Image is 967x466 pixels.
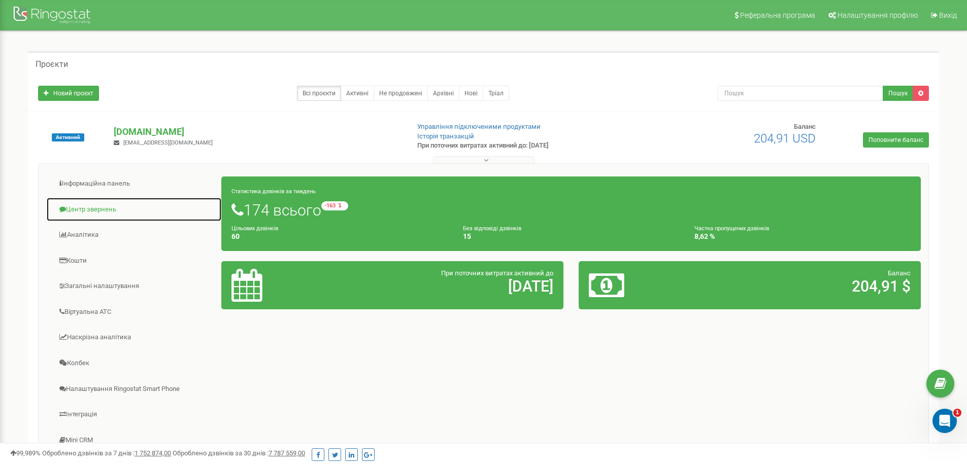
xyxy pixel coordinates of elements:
span: Баланс [888,269,911,277]
a: Архівні [427,86,459,101]
h4: 60 [231,233,448,240]
a: Управління підключеними продуктами [417,123,541,130]
span: Налаштування профілю [838,11,918,19]
span: Вихід [939,11,957,19]
a: Тріал [483,86,509,101]
a: Колбек [46,351,222,376]
a: Активні [341,86,374,101]
small: Частка пропущених дзвінків [694,225,769,232]
a: Не продовжені [374,86,428,101]
h4: 15 [463,233,679,240]
span: Активний [52,133,84,141]
a: Інформаційна панель [46,171,222,196]
a: Новий проєкт [38,86,99,101]
input: Пошук [718,86,883,101]
a: Інтеграція [46,402,222,427]
iframe: Intercom live chat [932,409,957,433]
span: 99,989% [10,449,41,457]
h5: Проєкти [36,60,68,69]
a: Аналiтика [46,223,222,247]
span: Баланс [794,123,816,130]
small: Без відповіді дзвінків [463,225,521,232]
u: 1 752 874,00 [135,449,171,457]
a: Налаштування Ringostat Smart Phone [46,377,222,402]
a: Всі проєкти [297,86,341,101]
a: Кошти [46,248,222,273]
a: Історія транзакцій [417,132,474,140]
a: Загальні налаштування [46,274,222,299]
span: 204,91 USD [754,131,816,146]
a: Центр звернень [46,197,222,222]
a: Віртуальна АТС [46,300,222,325]
p: [DOMAIN_NAME] [114,125,401,138]
h1: 174 всього [231,201,911,219]
button: Пошук [883,86,913,101]
span: Реферальна програма [740,11,815,19]
span: 1 [953,409,961,417]
h2: [DATE] [344,278,553,295]
small: Статистика дзвінків за тиждень [231,188,316,195]
small: -163 [321,201,348,210]
a: Наскрізна аналітика [46,325,222,350]
u: 7 787 559,00 [269,449,305,457]
small: Цільових дзвінків [231,225,278,232]
h2: 204,91 $ [701,278,911,295]
p: При поточних витратах активний до: [DATE] [417,141,628,151]
span: При поточних витратах активний до [441,269,553,277]
span: Оброблено дзвінків за 7 днів : [42,449,171,457]
span: Оброблено дзвінків за 30 днів : [173,449,305,457]
h4: 8,62 % [694,233,911,240]
a: Поповнити баланс [863,132,929,148]
a: Нові [459,86,483,101]
span: [EMAIL_ADDRESS][DOMAIN_NAME] [123,139,213,146]
a: Mini CRM [46,428,222,453]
